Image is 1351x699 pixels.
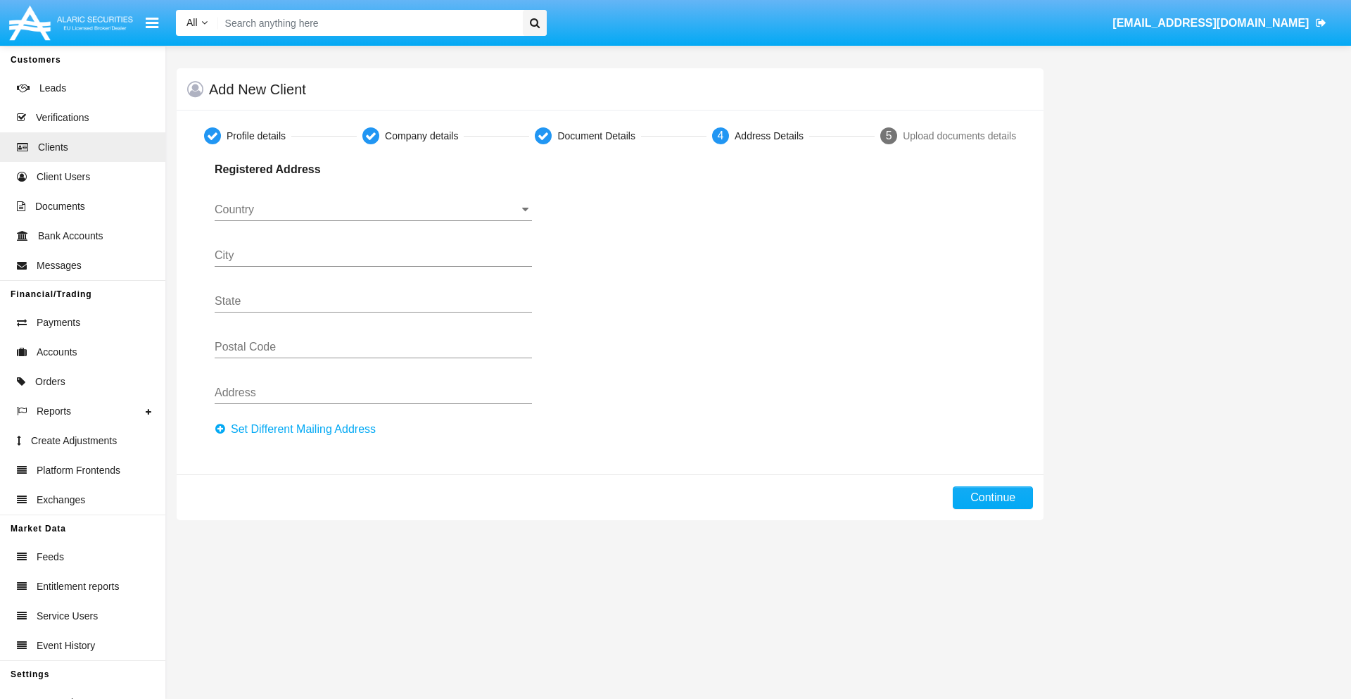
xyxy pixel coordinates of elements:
[37,638,95,653] span: Event History
[37,404,71,419] span: Reports
[1112,17,1309,29] span: [EMAIL_ADDRESS][DOMAIN_NAME]
[37,170,90,184] span: Client Users
[227,129,286,144] div: Profile details
[953,486,1033,509] button: Continue
[718,130,724,141] span: 4
[36,111,89,125] span: Verifications
[37,493,85,508] span: Exchanges
[39,81,66,96] span: Leads
[31,434,117,448] span: Create Adjustments
[37,315,80,330] span: Payments
[35,374,65,389] span: Orders
[385,129,458,144] div: Company details
[7,2,135,44] img: Logo image
[209,84,306,95] h5: Add New Client
[176,15,218,30] a: All
[37,345,77,360] span: Accounts
[557,129,635,144] div: Document Details
[215,161,391,178] p: Registered Address
[186,17,198,28] span: All
[35,199,85,214] span: Documents
[37,609,98,624] span: Service Users
[1106,4,1333,43] a: [EMAIL_ADDRESS][DOMAIN_NAME]
[37,258,82,273] span: Messages
[37,550,64,565] span: Feeds
[218,10,518,36] input: Search
[37,463,120,478] span: Platform Frontends
[38,229,103,244] span: Bank Accounts
[215,418,384,441] button: Set Different Mailing Address
[38,140,68,155] span: Clients
[886,130,892,141] span: 5
[903,129,1016,144] div: Upload documents details
[735,129,804,144] div: Address Details
[37,579,120,594] span: Entitlement reports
